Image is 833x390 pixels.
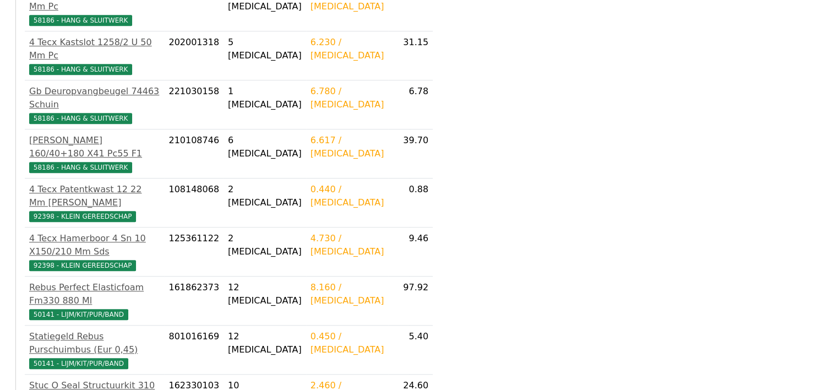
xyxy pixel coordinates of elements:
[29,36,160,75] a: 4 Tecx Kastslot 1258/2 U 50 Mm Pc58186 - HANG & SLUITWERK
[29,85,160,111] div: Gb Deuropvangbeugel 74463 Schuin
[29,211,136,222] span: 92398 - KLEIN GEREEDSCHAP
[29,162,132,173] span: 58186 - HANG & SLUITWERK
[29,330,160,370] a: Statiegeld Rebus Purschuimbus (Eur 0,45)50141 - LIJM/KIT/PUR/BAND
[388,178,433,227] td: 0.88
[164,227,224,277] td: 125361122
[29,134,160,160] div: [PERSON_NAME] 160/40+180 X41 Pc55 F1
[388,277,433,326] td: 97.92
[29,281,160,321] a: Rebus Perfect Elasticfoam Fm330 880 Ml50141 - LIJM/KIT/PUR/BAND
[228,281,302,307] div: 12 [MEDICAL_DATA]
[388,80,433,129] td: 6.78
[29,85,160,124] a: Gb Deuropvangbeugel 74463 Schuin58186 - HANG & SLUITWERK
[311,183,384,209] div: 0.440 / [MEDICAL_DATA]
[29,15,132,26] span: 58186 - HANG & SLUITWERK
[29,281,160,307] div: Rebus Perfect Elasticfoam Fm330 880 Ml
[311,281,384,307] div: 8.160 / [MEDICAL_DATA]
[29,64,132,75] span: 58186 - HANG & SLUITWERK
[29,358,128,369] span: 50141 - LIJM/KIT/PUR/BAND
[228,232,302,258] div: 2 [MEDICAL_DATA]
[311,36,384,62] div: 6.230 / [MEDICAL_DATA]
[29,113,132,124] span: 58186 - HANG & SLUITWERK
[29,183,160,209] div: 4 Tecx Patentkwast 12 22 Mm [PERSON_NAME]
[29,134,160,174] a: [PERSON_NAME] 160/40+180 X41 Pc55 F158186 - HANG & SLUITWERK
[228,85,302,111] div: 1 [MEDICAL_DATA]
[228,183,302,209] div: 2 [MEDICAL_DATA]
[164,31,224,80] td: 202001318
[311,330,384,356] div: 0.450 / [MEDICAL_DATA]
[29,183,160,223] a: 4 Tecx Patentkwast 12 22 Mm [PERSON_NAME]92398 - KLEIN GEREEDSCHAP
[311,134,384,160] div: 6.617 / [MEDICAL_DATA]
[311,85,384,111] div: 6.780 / [MEDICAL_DATA]
[311,232,384,258] div: 4.730 / [MEDICAL_DATA]
[29,232,160,258] div: 4 Tecx Hamerboor 4 Sn 10 X150/210 Mm Sds
[29,309,128,320] span: 50141 - LIJM/KIT/PUR/BAND
[164,129,224,178] td: 210108746
[164,277,224,326] td: 161862373
[29,36,160,62] div: 4 Tecx Kastslot 1258/2 U 50 Mm Pc
[228,36,302,62] div: 5 [MEDICAL_DATA]
[388,326,433,375] td: 5.40
[388,227,433,277] td: 9.46
[228,134,302,160] div: 6 [MEDICAL_DATA]
[164,178,224,227] td: 108148068
[164,80,224,129] td: 221030158
[388,129,433,178] td: 39.70
[388,31,433,80] td: 31.15
[29,232,160,272] a: 4 Tecx Hamerboor 4 Sn 10 X150/210 Mm Sds92398 - KLEIN GEREEDSCHAP
[228,330,302,356] div: 12 [MEDICAL_DATA]
[164,326,224,375] td: 801016169
[29,260,136,271] span: 92398 - KLEIN GEREEDSCHAP
[29,330,160,356] div: Statiegeld Rebus Purschuimbus (Eur 0,45)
